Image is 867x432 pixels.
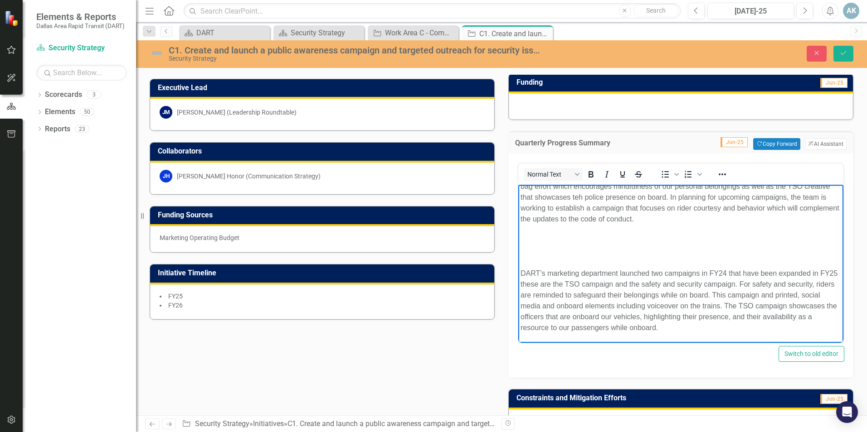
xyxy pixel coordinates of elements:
div: » » [182,419,495,429]
span: DART’s marketing department launched two campaigns in FY24 that have been expanded in FY25 these ... [2,85,319,147]
span: Elements & Reports [36,11,125,22]
div: 23 [75,125,89,133]
button: Copy Forward [753,138,800,150]
div: JH [160,170,172,182]
div: Security Strategy [291,27,362,38]
div: C1. Create and launch a public awareness campaign and targeted outreach for security issues. [479,28,550,39]
div: Bullet list [658,168,680,181]
button: Search [633,5,679,17]
div: [PERSON_NAME] (Leadership Roundtable) [177,108,297,117]
div: Numbered list [681,168,703,181]
h3: Funding [516,78,677,86]
a: DART [181,27,268,38]
button: Switch to old editor [779,346,844,362]
button: Strikethrough [631,168,646,181]
h3: Collaborators [158,147,490,155]
button: Underline [615,168,630,181]
button: Block Normal Text [524,168,583,181]
div: C1. Create and launch a public awareness campaign and targeted outreach for security issues. [169,45,544,55]
a: Security Strategy [276,27,362,38]
a: Initiatives [253,419,284,428]
button: [DATE]-25 [707,3,794,19]
div: Security Strategy [169,55,544,62]
a: Scorecards [45,90,82,100]
button: AK [843,3,859,19]
p: Marketing Operating Budget [160,233,485,242]
small: Dallas Area Rapid Transit (DART) [36,22,125,29]
div: JM [160,106,172,119]
span: FY26 [168,302,183,309]
div: C1. Create and launch a public awareness campaign and targeted outreach for security issues. [287,419,589,428]
a: Work Area C - Communication & Education [370,27,456,38]
h3: Quarterly Progress Summary [515,139,658,147]
button: Italic [599,168,614,181]
div: Open Intercom Messenger [836,401,858,423]
div: [PERSON_NAME] Honor (Communication Strategy) [177,172,321,181]
input: Search Below... [36,65,127,81]
h3: Funding Sources [158,211,490,219]
img: Not Defined [150,46,164,60]
span: Jun-25 [820,78,848,88]
div: DART [196,27,268,38]
span: Normal Text [527,171,572,178]
div: [DATE]-25 [711,6,791,17]
div: Work Area C - Communication & Education [385,27,456,38]
button: Reveal or hide additional toolbar items [715,168,730,181]
img: ClearPoint Strategy [5,10,20,26]
h3: Initiative Timeline [158,269,490,277]
a: Elements [45,107,75,117]
span: Jun-25 [721,137,748,147]
a: Reports [45,124,70,134]
a: Security Strategy [36,43,127,53]
span: Search [646,7,666,14]
span: FY25 [168,293,183,300]
button: Bold [583,168,599,181]
h3: Constraints and Mitigation Efforts [516,394,781,402]
div: 50 [80,108,94,116]
a: Security Strategy [195,419,249,428]
iframe: Rich Text Area [518,185,843,343]
h3: Executive Lead [158,84,490,92]
input: Search ClearPoint... [184,3,681,19]
button: AI Assistant [805,138,847,150]
span: Jun-25 [820,394,848,404]
div: 3 [87,91,101,99]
